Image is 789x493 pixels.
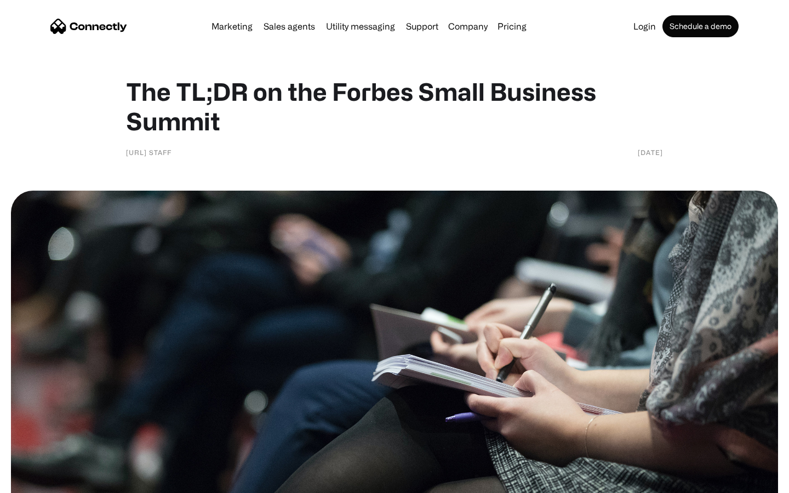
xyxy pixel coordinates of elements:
[126,77,663,136] h1: The TL;DR on the Forbes Small Business Summit
[402,22,443,31] a: Support
[22,474,66,489] ul: Language list
[629,22,660,31] a: Login
[259,22,319,31] a: Sales agents
[11,474,66,489] aside: Language selected: English
[662,15,739,37] a: Schedule a demo
[322,22,399,31] a: Utility messaging
[448,19,488,34] div: Company
[126,147,171,158] div: [URL] Staff
[493,22,531,31] a: Pricing
[207,22,257,31] a: Marketing
[638,147,663,158] div: [DATE]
